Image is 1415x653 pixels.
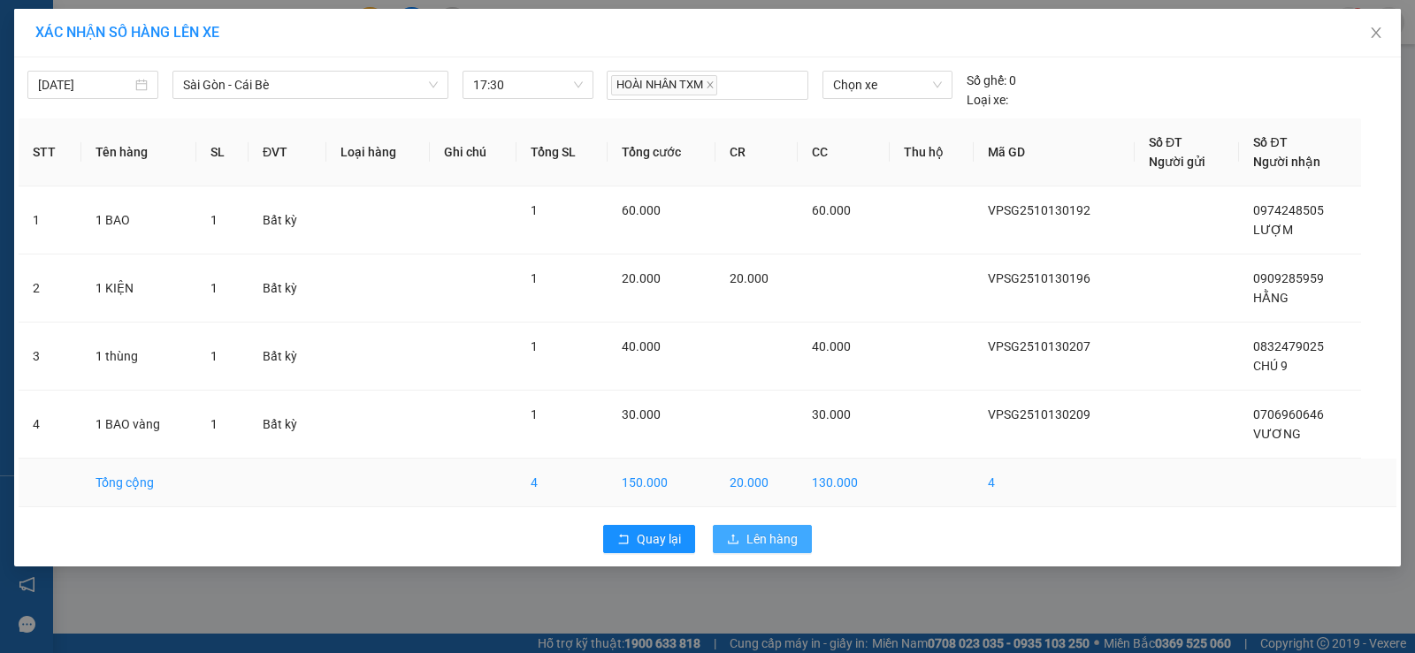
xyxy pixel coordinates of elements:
span: VPSG2510130192 [988,203,1090,217]
span: close [706,80,715,89]
span: 0706960646 [1253,407,1324,421]
span: VPSG2510130196 [988,271,1090,285]
td: Bất kỳ [249,391,326,459]
span: 20.000 [622,271,661,285]
span: Số ghế: [967,71,1006,90]
span: HẰNG [1253,291,1289,305]
span: 0832479025 [1253,339,1324,353]
td: 4 [974,459,1135,507]
span: Người gửi [1149,155,1205,169]
span: 20.000 [730,271,769,285]
span: 40.000 [622,339,661,353]
span: 1 [210,213,218,227]
th: CC [798,118,890,186]
span: Sài Gòn - Cái Bè [183,72,438,98]
span: LƯỢM [1253,223,1293,237]
th: STT [19,118,81,186]
td: 20.000 [715,459,799,507]
span: 1 [210,281,218,295]
span: Người nhận [1253,155,1320,169]
span: 17:30 [473,72,583,98]
th: Mã GD [974,118,1135,186]
th: ĐVT [249,118,326,186]
th: Ghi chú [430,118,517,186]
span: VPSG2510130207 [988,339,1090,353]
input: 13/10/2025 [38,75,132,95]
span: 1 [531,339,538,353]
span: rollback [617,533,630,547]
th: SL [196,118,249,186]
span: CHÚ 9 [1253,359,1288,373]
td: 3 [19,323,81,391]
td: 130.000 [798,459,890,507]
td: 1 BAO [81,186,195,254]
button: uploadLên hàng [713,525,812,553]
span: VPSG2510130209 [988,407,1090,421]
span: 0974248505 [1253,203,1324,217]
th: Tổng cước [608,118,715,186]
th: Tên hàng [81,118,195,186]
span: 1 [210,349,218,363]
span: Số ĐT [1149,135,1182,149]
td: 4 [516,459,607,507]
th: Tổng SL [516,118,607,186]
span: 60.000 [812,203,851,217]
td: 1 KIỆN [81,254,195,323]
td: Bất kỳ [249,186,326,254]
td: 4 [19,391,81,459]
span: 60.000 [622,203,661,217]
span: upload [727,533,739,547]
span: 1 [531,203,538,217]
th: Thu hộ [890,118,974,186]
div: 0 [967,71,1016,90]
td: 150.000 [608,459,715,507]
span: HOÀI NHÂN TXM [611,75,717,95]
span: down [428,80,439,90]
span: 1 [210,417,218,431]
span: VƯƠNG [1253,427,1301,441]
td: Bất kỳ [249,323,326,391]
span: Chọn xe [833,72,942,98]
td: 1 BAO vàng [81,391,195,459]
td: 1 [19,186,81,254]
th: CR [715,118,799,186]
span: 30.000 [812,407,851,421]
span: Quay lại [637,529,681,549]
button: Close [1351,9,1401,58]
span: 1 [531,407,538,421]
td: 1 thùng [81,323,195,391]
td: Tổng cộng [81,459,195,507]
button: rollbackQuay lại [603,525,695,553]
span: Số ĐT [1253,135,1287,149]
span: 0909285959 [1253,271,1324,285]
span: 1 [531,271,538,285]
span: 30.000 [622,407,661,421]
span: XÁC NHẬN SỐ HÀNG LÊN XE [35,24,219,41]
span: 40.000 [812,339,851,353]
td: Bất kỳ [249,254,326,323]
td: 2 [19,254,81,323]
span: Lên hàng [746,529,798,549]
span: close [1369,26,1383,40]
span: Loại xe: [967,90,1008,110]
th: Loại hàng [326,118,430,186]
